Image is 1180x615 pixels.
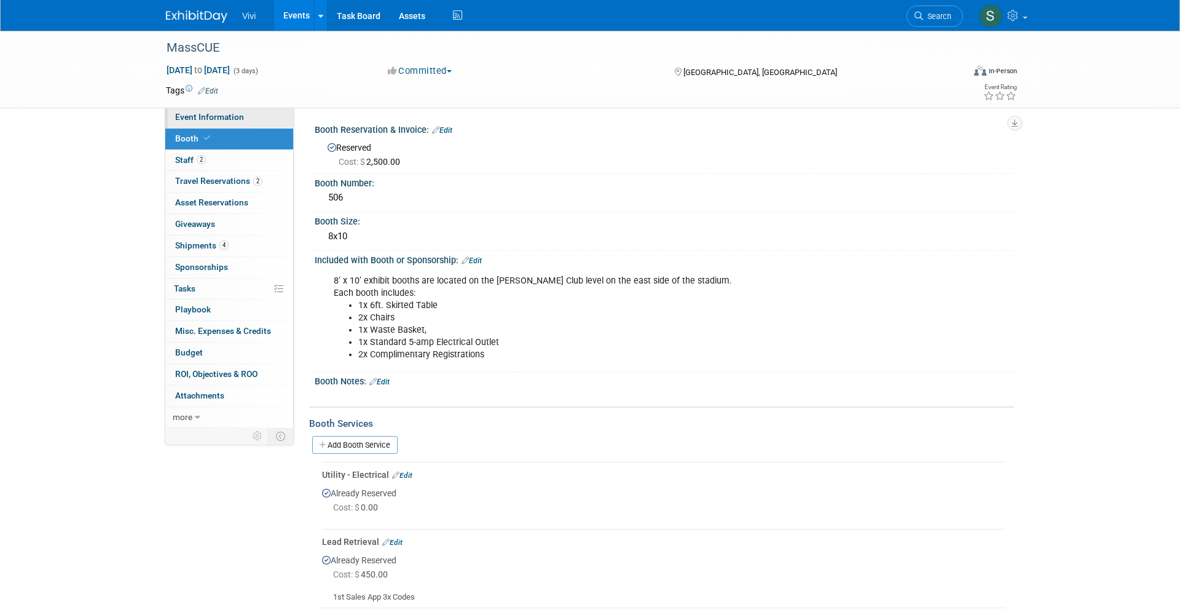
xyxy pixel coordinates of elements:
div: Booth Services [309,417,1014,430]
a: Travel Reservations2 [165,171,293,192]
img: Format-Inperson.png [974,66,986,76]
span: Booth [175,133,213,143]
td: Toggle Event Tabs [269,428,294,444]
a: Budget [165,343,293,363]
span: Cost: $ [333,569,361,579]
span: Attachments [175,391,224,400]
span: Travel Reservations [175,176,262,186]
div: Already Reserved [322,481,1005,525]
li: 2x Complimentary Registrations [358,349,871,361]
span: Asset Reservations [175,197,248,207]
div: 506 [324,188,1005,207]
span: 0.00 [333,502,383,512]
button: Committed [383,65,457,77]
a: more [165,407,293,428]
span: ROI, Objectives & ROO [175,369,258,379]
span: Shipments [175,240,229,250]
a: Event Information [165,107,293,128]
span: Tasks [174,284,195,293]
div: Event Format [891,64,1017,82]
img: Sara Membreno [979,4,1002,28]
span: 2 [197,155,206,164]
a: Booth [165,129,293,149]
div: 8x10 [324,227,1005,246]
a: Playbook [165,300,293,320]
div: 1st Sales App 3x Codes [322,582,1005,603]
a: Staff2 [165,150,293,171]
span: Vivi [242,11,256,21]
span: 450.00 [333,569,393,579]
span: Cost: $ [333,502,361,512]
div: Included with Booth or Sponsorship: [315,251,1014,267]
span: Playbook [175,304,211,314]
span: [GEOGRAPHIC_DATA], [GEOGRAPHIC_DATA] [683,68,837,77]
a: Tasks [165,279,293,300]
span: 4 [219,240,229,250]
span: 2 [253,177,262,186]
li: 2x Chairs [358,312,871,324]
span: Budget [175,347,203,357]
div: Booth Number: [315,174,1014,189]
div: Booth Reservation & Invoice: [315,121,1014,137]
div: Booth Size: [315,212,1014,228]
a: Add Booth Service [312,436,398,454]
span: Misc. Expenses & Credits [175,326,271,336]
li: 1x Standard 5-amp Electrical Outlet [358,336,871,349]
div: In-Person [988,66,1017,76]
span: Staff [175,155,206,165]
i: Booth reservation complete [204,135,210,141]
span: to [192,65,204,75]
img: ExhibitDay [166,10,227,23]
span: Search [923,12,951,21]
span: 2,500.00 [339,157,405,167]
span: Sponsorships [175,262,228,272]
span: more [173,412,192,422]
a: Search [907,6,963,27]
div: Already Reserved [322,548,1005,603]
a: Edit [392,471,412,480]
div: Booth Notes: [315,372,1014,388]
a: Attachments [165,386,293,407]
li: 1x 6ft. Skirted Table [358,300,871,312]
div: Event Rating [983,84,1017,90]
li: 1x Waste Basket, [358,324,871,336]
span: Giveaways [175,219,215,229]
a: Shipments4 [165,236,293,256]
a: Edit [198,87,218,95]
a: ROI, Objectives & ROO [165,364,293,385]
a: Edit [462,256,482,265]
td: Personalize Event Tab Strip [247,428,269,444]
td: Tags [166,84,218,97]
span: [DATE] [DATE] [166,65,230,76]
a: Asset Reservations [165,192,293,213]
div: Lead Retrieval [322,536,1005,548]
div: Utility - Electrical [322,469,1005,481]
div: 8’ x 10’ exhibit booths are located on the [PERSON_NAME] Club level on the east side of the stadi... [325,269,879,368]
span: Event Information [175,112,244,122]
a: Edit [432,126,452,135]
div: MassCUE [162,37,945,59]
a: Giveaways [165,214,293,235]
a: Sponsorships [165,257,293,278]
a: Misc. Expenses & Credits [165,321,293,342]
a: Edit [382,538,403,547]
a: Edit [369,378,390,386]
span: Cost: $ [339,157,366,167]
div: Reserved [324,138,1005,168]
span: (3 days) [232,67,258,75]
